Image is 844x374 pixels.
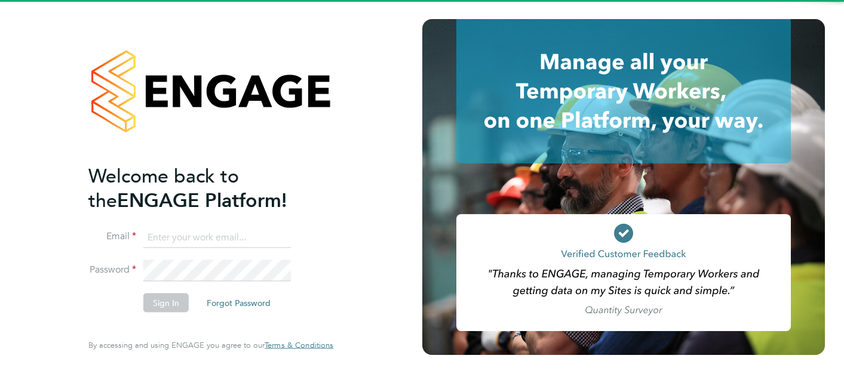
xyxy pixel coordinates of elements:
label: Password [88,264,136,276]
span: Terms & Conditions [265,340,333,350]
h2: ENGAGE Platform! [88,163,321,212]
button: Sign In [143,293,189,313]
a: Terms & Conditions [265,341,333,350]
span: Welcome back to the [88,164,239,212]
input: Enter your work email... [143,227,291,248]
label: Email [88,230,136,243]
button: Forgot Password [197,293,280,313]
span: By accessing and using ENGAGE you agree to our [88,340,333,350]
